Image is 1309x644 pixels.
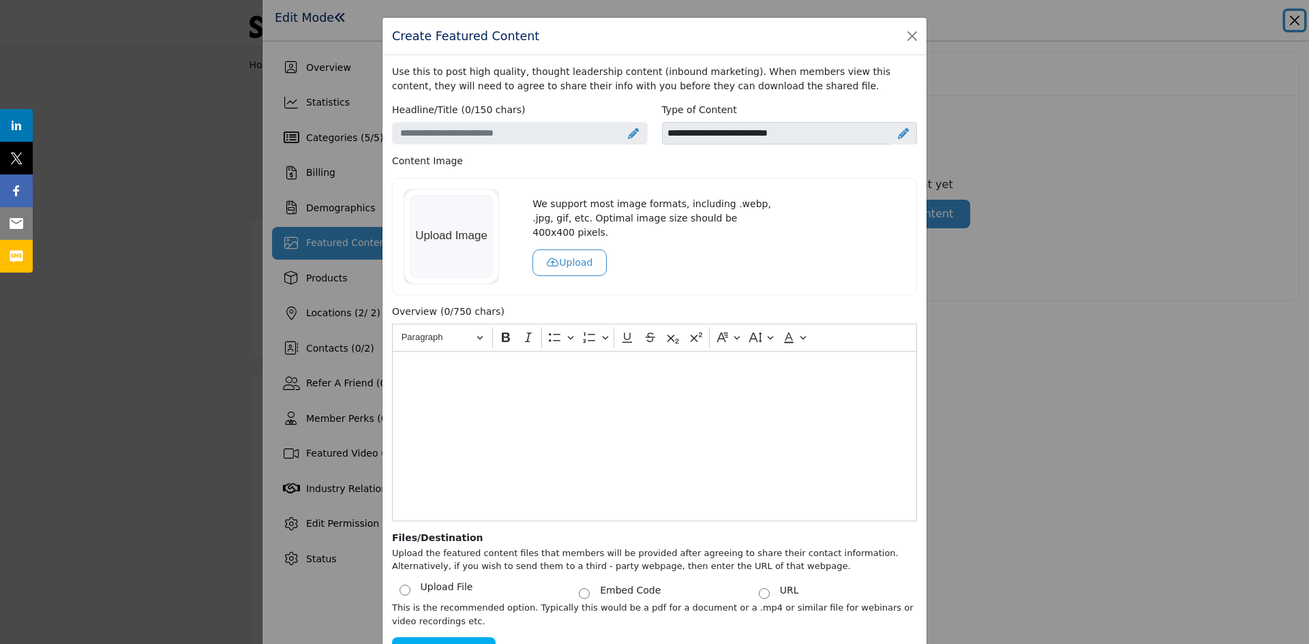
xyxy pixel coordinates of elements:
b: Files/Destination [392,532,483,543]
p: Use this to post high quality, thought leadership content (inbound marketing). When members view ... [392,65,917,93]
span: (0/750 chars) [440,305,505,319]
div: Editor toolbar [392,324,917,350]
button: Close [903,27,922,46]
label: Embed Code [600,583,661,598]
p: This is the recommended option. Typically this would be a pdf for a document or a .mp4 or similar... [392,601,917,628]
p: Content Image [392,154,917,168]
input: Enter a compelling headline [392,122,648,145]
label: Upload File [421,580,473,598]
button: Heading [395,327,490,348]
p: Upload the featured content files that members will be provided after agreeing to share their con... [392,547,917,573]
span: ( ) [462,103,526,117]
span: 0/150 chars [465,104,522,115]
span: Paragraph [402,329,472,346]
label: Overview [392,305,437,319]
h5: Create Featured Content [392,27,539,45]
label: Headline/Title [392,103,458,117]
label: URL [780,583,799,598]
button: Upload [532,249,607,276]
div: Editor editing area: main [392,351,917,521]
label: Type of Content [662,103,737,117]
p: We support most image formats, including .webp, .jpg, gif, etc. Optimal image size should be 400x... [532,197,777,240]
